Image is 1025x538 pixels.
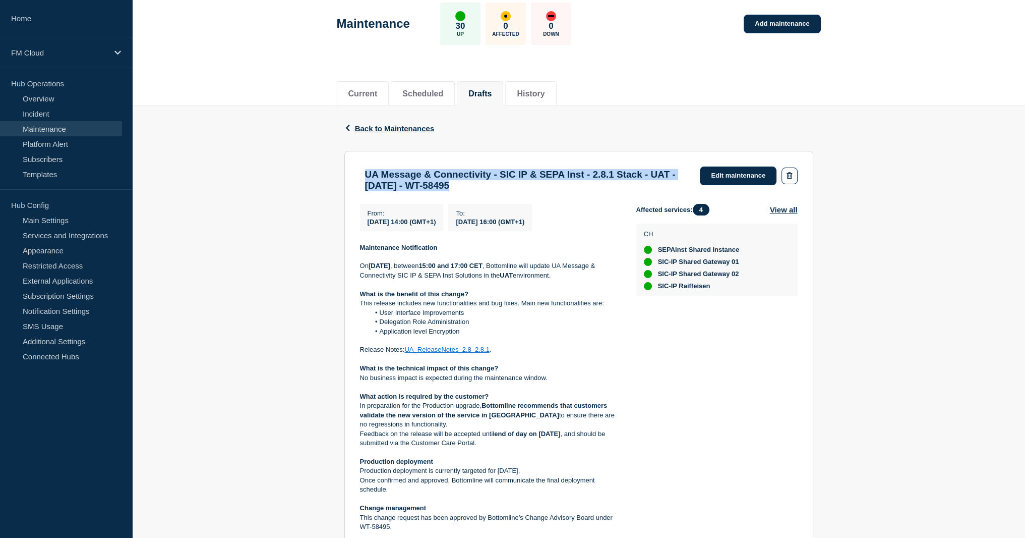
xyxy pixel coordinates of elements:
[644,282,652,290] div: up
[644,246,652,254] div: up
[700,167,776,185] a: Edit maintenance
[360,401,620,429] p: In preparation for the Production upgrade, to ensure there are no regressions in functionality.
[360,402,609,418] strong: Bottomline recommends that customers validate the new version of the service in [GEOGRAPHIC_DATA]
[644,230,740,238] p: CH
[360,345,620,354] p: Release Notes: .
[368,218,436,226] span: [DATE] 14:00 (GMT+1)
[360,373,620,383] p: No business impact is expected during the maintenance window.
[360,504,426,512] strong: Change management
[360,261,620,280] p: On , between , Bottomline will update UA Message & Connectivity SIC IP & SEPA Inst Solutions in t...
[404,346,489,353] a: UA_ReleaseNotes_2.8_2.8.1
[360,429,620,448] p: Feedback on the release will be accepted until , and should be submitted via the Customer Care Po...
[360,476,620,495] p: Once confirmed and approved, Bottomline will communicate the final deployment schedule.
[11,48,108,57] p: FM Cloud
[360,299,620,308] p: This release includes new functionalities and bug fixes. Main new functionalities are:
[370,327,620,336] li: Application level Encryption
[658,282,710,290] span: SIC-IP Raiffeisen
[517,89,545,98] button: History
[370,317,620,327] li: Delegation Role Administration
[456,209,524,217] p: To :
[543,31,559,37] p: Down
[501,11,511,21] div: affected
[348,89,378,98] button: Current
[494,430,560,438] strong: end of day on [DATE]
[500,272,513,279] strong: UAT
[344,124,435,133] button: Back to Maintenances
[360,466,620,475] p: Production deployment is currently targeted for [DATE].
[644,258,652,266] div: up
[549,21,553,31] p: 0
[457,31,464,37] p: Up
[365,169,690,191] h3: UA Message & Connectivity - SIC IP & SEPA Inst - 2.8.1 Stack - UAT - [DATE] - WT-58495
[744,15,820,33] a: Add maintenance
[658,246,740,254] span: SEPAinst Shared Instance
[503,21,508,31] p: 0
[402,89,443,98] button: Scheduled
[370,308,620,317] li: User Interface Improvements
[369,262,390,270] strong: [DATE]
[456,218,524,226] span: [DATE] 16:00 (GMT+1)
[360,364,499,372] strong: What is the technical impact of this change?
[658,270,739,278] span: SIC-IP Shared Gateway 02
[360,244,438,251] strong: Maintenance Notification
[360,290,468,298] strong: What is the benefit of this change?
[546,11,556,21] div: down
[355,124,435,133] span: Back to Maintenances
[468,89,492,98] button: Drafts
[636,204,714,216] span: Affected services:
[658,258,739,266] span: SIC-IP Shared Gateway 01
[455,11,465,21] div: up
[360,458,433,465] strong: Production deployment
[418,262,482,270] strong: 15:00 and 17:00 CET
[770,204,798,216] button: View all
[360,513,620,532] p: This change request has been approved by Bottomline’s Change Advisory Board under WT-58495.
[693,204,709,216] span: 4
[644,270,652,278] div: up
[360,393,489,400] strong: What action is required by the customer?
[492,31,519,37] p: Affected
[368,209,436,217] p: From :
[455,21,465,31] p: 30
[337,17,410,31] h1: Maintenance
